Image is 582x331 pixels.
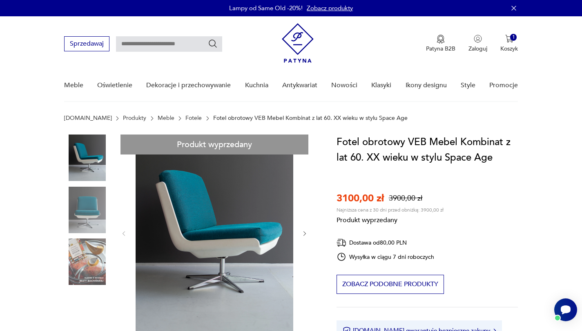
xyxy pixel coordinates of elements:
a: Nowości [331,70,357,101]
p: Najniższa cena z 30 dni przed obniżką: 3900,00 zł [337,207,444,213]
a: Meble [64,70,83,101]
a: Produkty [123,115,146,121]
p: Patyna B2B [426,45,455,53]
p: 3900,00 zł [389,193,422,203]
img: Ikonka użytkownika [474,35,482,43]
a: Fotele [185,115,202,121]
h1: Fotel obrotowy VEB Mebel Kombinat z lat 60. XX wieku w stylu Space Age [337,135,518,165]
p: Produkt wyprzedany [337,213,444,225]
a: Antykwariat [282,70,317,101]
a: Kuchnia [245,70,268,101]
p: 3100,00 zł [337,192,384,205]
p: Zaloguj [468,45,487,53]
button: Zobacz podobne produkty [337,275,444,294]
a: Zobacz produkty [307,4,353,12]
div: 1 [510,34,517,41]
a: Oświetlenie [97,70,132,101]
img: Patyna - sklep z meblami i dekoracjami vintage [282,23,314,63]
p: Lampy od Same Old -20%! [229,4,303,12]
iframe: Smartsupp widget button [554,298,577,321]
a: Ikony designu [406,70,447,101]
p: Koszyk [500,45,518,53]
a: Ikona medaluPatyna B2B [426,35,455,53]
img: Ikona koszyka [505,35,513,43]
div: Wysyłka w ciągu 7 dni roboczych [337,252,435,262]
a: Meble [158,115,174,121]
button: Sprzedawaj [64,36,109,51]
img: Ikona dostawy [337,238,346,248]
p: Fotel obrotowy VEB Mebel Kombinat z lat 60. XX wieku w stylu Space Age [213,115,408,121]
a: Sprzedawaj [64,42,109,47]
div: Dostawa od 80,00 PLN [337,238,435,248]
a: Style [461,70,475,101]
a: Klasyki [371,70,391,101]
button: 1Koszyk [500,35,518,53]
button: Szukaj [208,39,218,49]
a: [DOMAIN_NAME] [64,115,112,121]
img: Ikona medalu [437,35,445,44]
button: Zaloguj [468,35,487,53]
button: Patyna B2B [426,35,455,53]
a: Promocje [489,70,518,101]
a: Dekoracje i przechowywanie [146,70,231,101]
